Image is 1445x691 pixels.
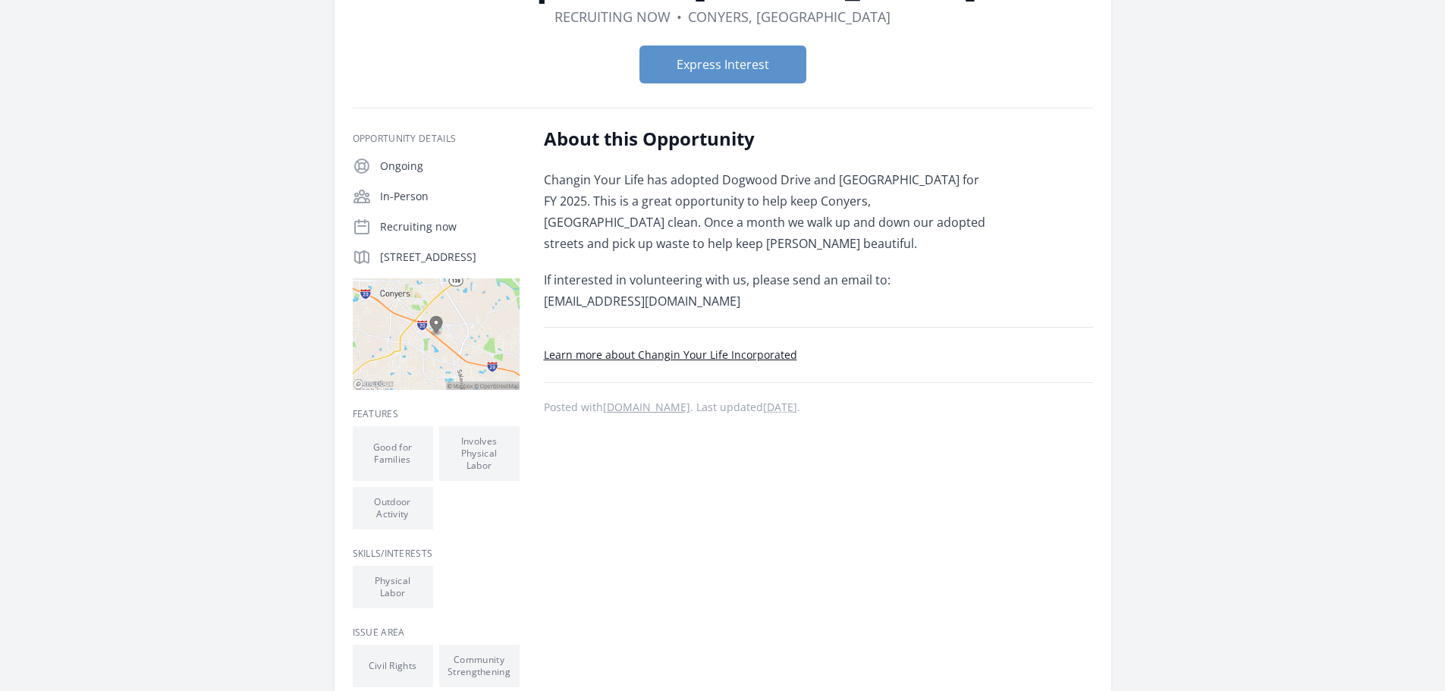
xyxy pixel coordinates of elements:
h3: Opportunity Details [353,133,520,145]
h3: Skills/Interests [353,548,520,560]
a: [DOMAIN_NAME] [603,400,690,414]
li: Outdoor Activity [353,487,433,529]
p: In-Person [380,189,520,204]
abbr: Sat, Jan 25, 2025 2:26 PM [763,400,797,414]
p: Recruiting now [380,219,520,234]
p: Posted with . Last updated . [544,401,1093,413]
h3: Features [353,408,520,420]
h3: Issue area [353,627,520,639]
button: Express Interest [639,46,806,83]
p: [STREET_ADDRESS] [380,250,520,265]
dd: Conyers, [GEOGRAPHIC_DATA] [688,6,891,27]
li: Physical Labor [353,566,433,608]
p: If interested in volunteering with us, please send an email to: [EMAIL_ADDRESS][DOMAIN_NAME] [544,269,988,312]
li: Community Strengthening [439,645,520,687]
li: Good for Families [353,426,433,481]
li: Involves Physical Labor [439,426,520,481]
p: Changin Your Life has adopted Dogwood Drive and [GEOGRAPHIC_DATA] for FY 2025. This is a great op... [544,169,988,254]
a: Learn more about Changin Your Life Incorporated [544,347,797,362]
div: • [677,6,682,27]
li: Civil Rights [353,645,433,687]
dd: Recruiting now [554,6,671,27]
p: Ongoing [380,159,520,174]
h2: About this Opportunity [544,127,988,151]
img: Map [353,278,520,390]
